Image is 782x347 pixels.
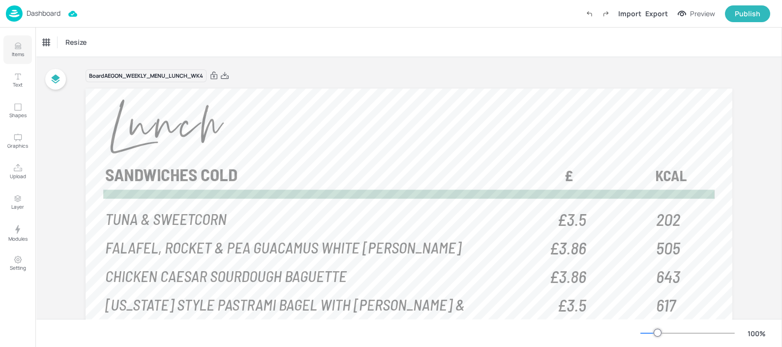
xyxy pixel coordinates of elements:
[598,5,614,22] label: Redo (Ctrl + Y)
[656,264,680,286] span: 643
[549,267,586,284] span: £3.86
[549,238,586,255] span: £3.86
[656,207,680,229] span: 202
[105,208,227,228] span: TUNA & SWEETCORN
[105,265,347,285] span: CHICKEN CAESAR SOURDOUGH BAGUETTE
[656,236,680,258] span: 505
[581,5,598,22] label: Undo (Ctrl + Z)
[86,69,207,83] div: Board AEGON_WEEKLY_MENU_LUNCH_WK4
[645,8,668,19] div: Export
[656,293,676,315] span: 617
[105,237,461,256] span: FALAFEL, ROCKET & PEA GUACAMUS WHITE [PERSON_NAME]
[27,10,60,17] p: Dashboard
[105,294,465,335] span: [US_STATE] STYLE PASTRAMI BAGEL WITH [PERSON_NAME] & [PERSON_NAME]
[6,5,23,22] img: logo-86c26b7e.jpg
[725,5,770,22] button: Publish
[745,328,768,339] div: 100 %
[690,8,715,19] div: Preview
[557,210,586,227] span: £3.5
[618,8,641,19] div: Import
[63,37,89,47] span: Resize
[672,6,721,21] button: Preview
[735,8,760,19] div: Publish
[557,295,586,313] span: £3.5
